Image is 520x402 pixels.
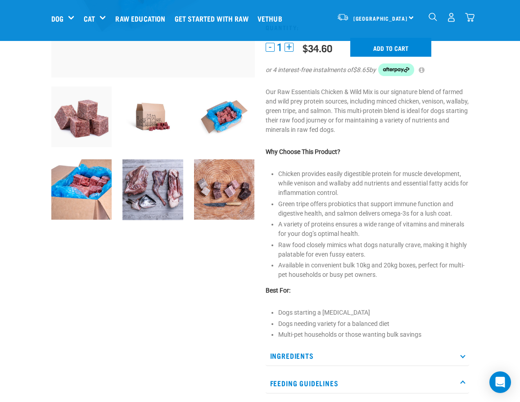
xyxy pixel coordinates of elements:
input: Add to cart [350,38,431,57]
li: Raw food closely mimics what dogs naturally crave, making it highly palatable for even fussy eaters. [278,240,469,259]
span: [GEOGRAPHIC_DATA] [353,17,408,20]
a: Cat [84,13,95,24]
img: Pile Of Cubed Chicken Wild Meat Mix [51,86,112,147]
img: Assortment of cuts of meat on a slate board including chicken frame, duck frame, wallaby shoulder... [122,159,183,221]
a: Raw Education [113,0,172,36]
div: $34.60 [303,42,332,54]
span: $8.65 [353,65,369,75]
li: A variety of proteins ensures a wide range of vitamins and minerals for your dog’s optimal health. [278,220,469,239]
p: Our Raw Essentials Chicken & Wild Mix is our signature blend of farmed and wild prey protein sour... [266,87,469,135]
li: Multi-pet households or those wanting bulk savings [278,330,469,339]
p: Ingredients [266,346,469,366]
img: home-icon@2x.png [465,13,475,22]
div: Open Intercom Messenger [489,371,511,393]
a: Vethub [255,0,289,36]
img: van-moving.png [337,13,349,21]
button: - [266,43,275,52]
img: Raw Essentials 2024 July2597 [51,159,112,220]
img: ?SM Possum HT LS DH Knife [194,159,255,220]
strong: Why Choose This Product? [266,148,340,155]
img: Raw Essentials Bulk 10kg Raw Dog Food Box [194,86,255,147]
img: user.png [447,13,456,22]
li: Available in convenient bulk 10kg and 20kg boxes, perfect for multi-pet households or busy pet ow... [278,261,469,280]
div: or 4 interest-free instalments of by [266,63,469,76]
img: Raw Essentials Bulk 10kg Raw Dog Food Box Exterior Design [122,86,183,147]
span: 1 [277,43,282,52]
a: Get started with Raw [172,0,255,36]
p: Feeding Guidelines [266,373,469,393]
a: Dog [51,13,63,24]
img: home-icon-1@2x.png [429,13,437,21]
li: Chicken provides easily digestible protein for muscle development, while venison and wallaby add ... [278,169,469,198]
li: Green tripe offers probiotics that support immune function and digestive health, and salmon deliv... [278,199,469,218]
li: Dogs needing variety for a balanced diet [278,319,469,329]
li: Dogs starting a [MEDICAL_DATA] [278,308,469,317]
button: + [285,43,294,52]
img: Afterpay [378,63,414,76]
strong: Best For: [266,287,290,294]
